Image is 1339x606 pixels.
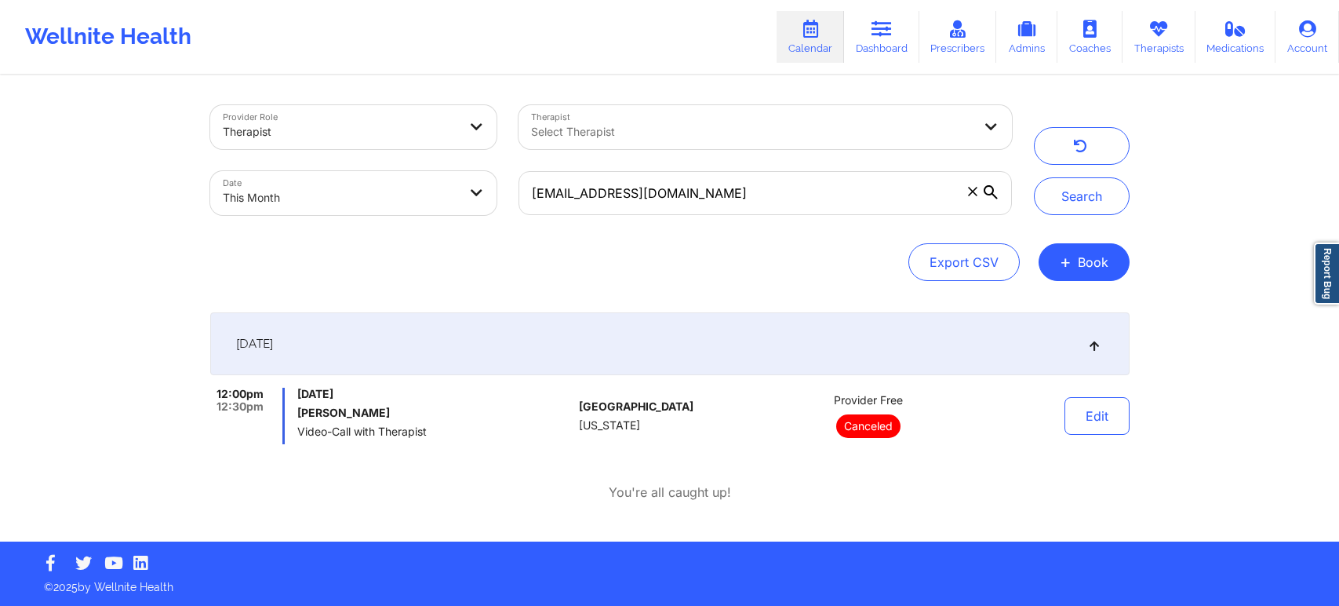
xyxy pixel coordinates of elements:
p: Canceled [836,414,901,438]
span: 12:00pm [216,388,264,400]
button: Edit [1064,397,1130,435]
div: Therapist [223,115,458,149]
a: Admins [996,11,1057,63]
a: Medications [1195,11,1276,63]
span: [GEOGRAPHIC_DATA] [579,400,693,413]
a: Prescribers [919,11,997,63]
span: [US_STATE] [579,419,640,432]
button: Export CSV [908,243,1020,281]
span: [DATE] [236,336,273,352]
div: This Month [223,181,458,215]
a: Therapists [1123,11,1195,63]
span: 12:30pm [216,400,264,413]
h6: [PERSON_NAME] [297,407,573,419]
a: Dashboard [844,11,919,63]
button: +Book [1039,243,1130,281]
span: + [1060,257,1072,266]
p: You're all caught up! [609,484,731,502]
p: © 2025 by Wellnite Health [33,568,1306,595]
button: Search [1034,177,1130,215]
a: Report Bug [1314,243,1339,305]
span: Provider Free [834,394,903,407]
span: [DATE] [297,388,573,400]
a: Account [1275,11,1339,63]
span: Video-Call with Therapist [297,425,573,438]
a: Coaches [1057,11,1123,63]
a: Calendar [777,11,844,63]
input: Search by patient email [518,171,1011,215]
